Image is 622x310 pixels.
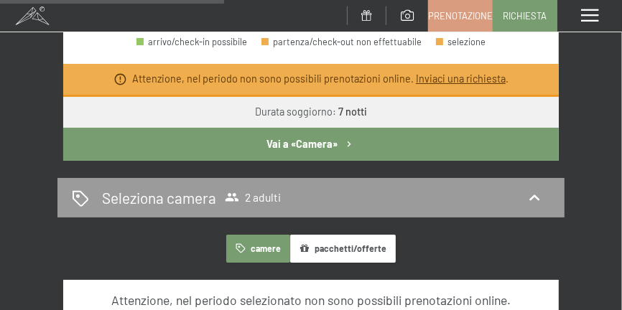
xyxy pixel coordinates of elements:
[416,72,506,85] a: Inviaci una richiesta
[132,72,509,86] div: Attenzione, nel periodo non sono possibili prenotazioni online. .
[225,190,281,205] span: 2 adulti
[136,37,248,47] div: arrivo/check-in possibile
[503,9,547,22] span: Richiesta
[290,235,396,263] button: pacchetti/offerte
[428,9,493,22] span: Prenotazione
[63,128,559,161] button: Vai a «Camera»
[493,1,557,31] a: Richiesta
[261,37,422,47] div: partenza/check-out non effettuabile
[429,1,492,31] a: Prenotazione
[102,187,216,208] h2: Seleziona camera
[226,235,289,263] button: camere
[255,105,367,119] div: Durata soggiorno:
[436,37,486,47] div: selezione
[338,105,367,118] b: 7 notti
